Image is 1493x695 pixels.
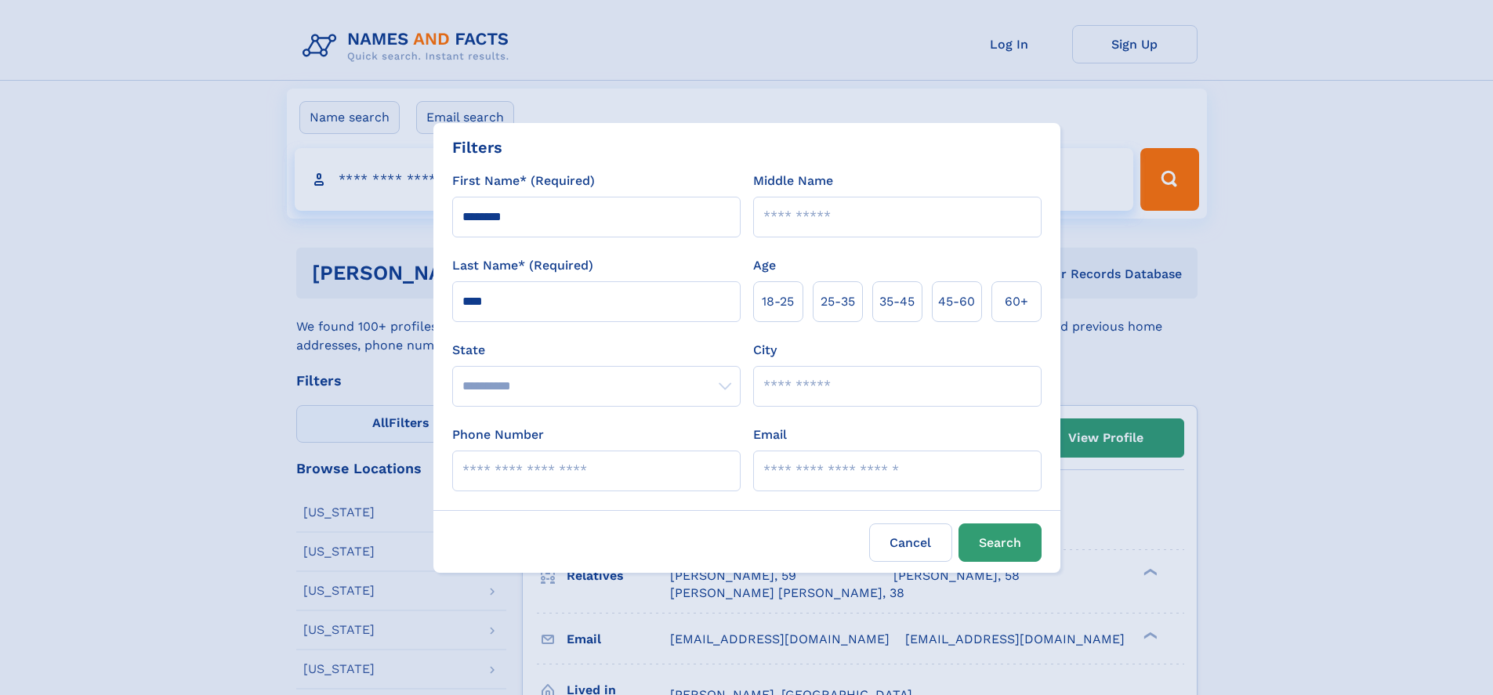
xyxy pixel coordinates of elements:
label: Middle Name [753,172,833,190]
span: 60+ [1005,292,1028,311]
button: Search [958,523,1042,562]
div: Filters [452,136,502,159]
span: 35‑45 [879,292,915,311]
label: First Name* (Required) [452,172,595,190]
label: Cancel [869,523,952,562]
span: 25‑35 [821,292,855,311]
label: Phone Number [452,425,544,444]
label: City [753,341,777,360]
span: 18‑25 [762,292,794,311]
span: 45‑60 [938,292,975,311]
label: Last Name* (Required) [452,256,593,275]
label: State [452,341,741,360]
label: Age [753,256,776,275]
label: Email [753,425,787,444]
